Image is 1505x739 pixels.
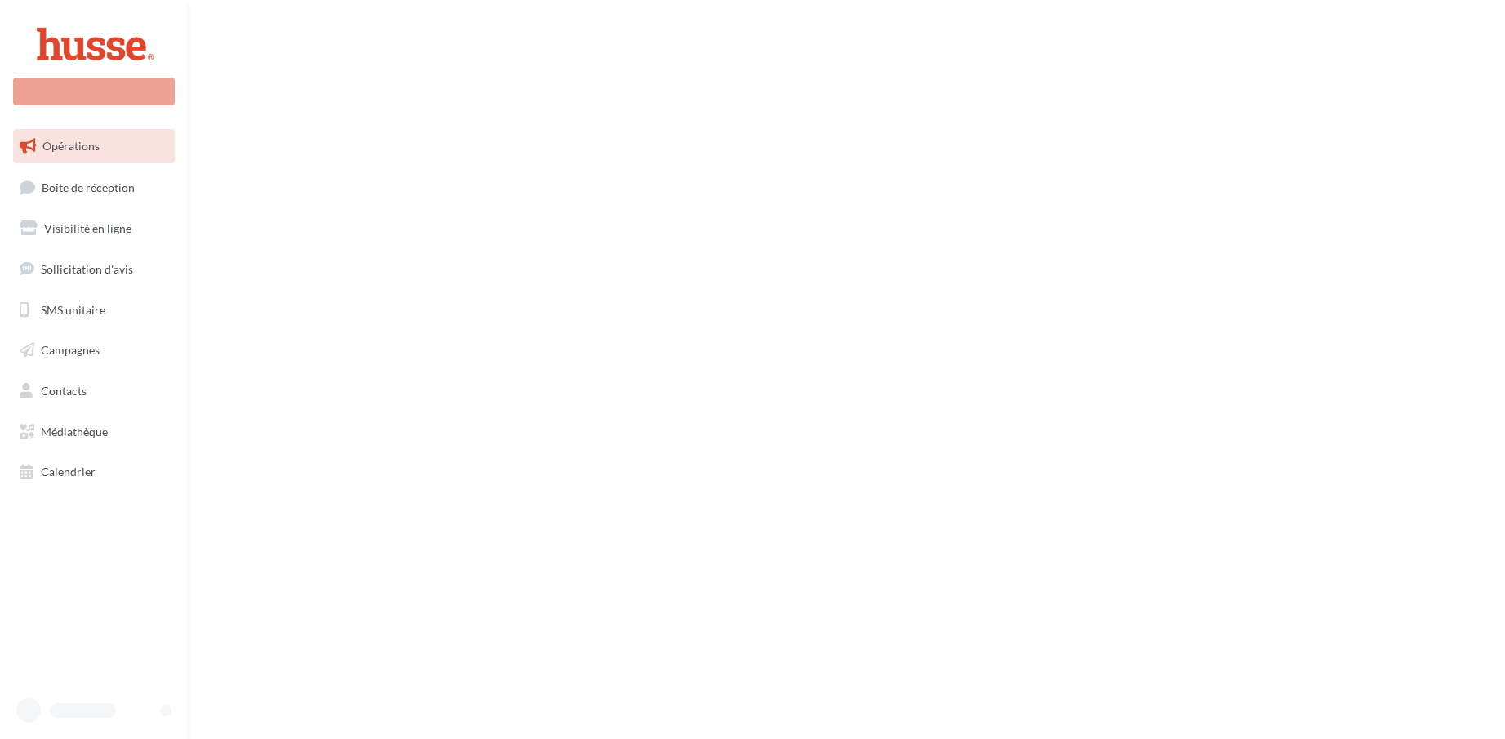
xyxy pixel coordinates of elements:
[41,262,133,276] span: Sollicitation d'avis
[41,384,87,398] span: Contacts
[10,455,178,489] a: Calendrier
[10,415,178,449] a: Médiathèque
[10,170,178,205] a: Boîte de réception
[13,78,175,105] div: Nouvelle campagne
[10,252,178,287] a: Sollicitation d'avis
[42,139,100,153] span: Opérations
[41,343,100,357] span: Campagnes
[41,425,108,439] span: Médiathèque
[10,293,178,327] a: SMS unitaire
[10,129,178,163] a: Opérations
[10,211,178,246] a: Visibilité en ligne
[10,333,178,367] a: Campagnes
[42,180,135,194] span: Boîte de réception
[41,465,96,479] span: Calendrier
[44,221,131,235] span: Visibilité en ligne
[41,302,105,316] span: SMS unitaire
[10,374,178,408] a: Contacts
